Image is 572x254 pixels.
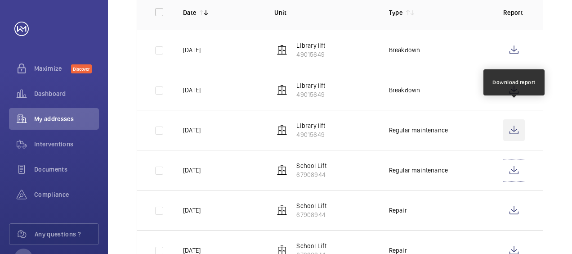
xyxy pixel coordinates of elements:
[183,166,201,175] p: [DATE]
[274,8,374,17] p: Unit
[34,165,99,174] span: Documents
[389,126,448,135] p: Regular maintenance
[277,125,287,136] img: elevator.svg
[71,64,92,73] span: Discover
[34,190,99,199] span: Compliance
[277,165,287,176] img: elevator.svg
[277,205,287,216] img: elevator.svg
[389,206,407,215] p: Repair
[296,81,325,90] p: Library lift
[389,86,420,95] p: Breakdown
[183,45,201,54] p: [DATE]
[296,121,325,130] p: Library lift
[389,8,402,17] p: Type
[183,206,201,215] p: [DATE]
[296,90,325,99] p: 49015649
[296,41,325,50] p: Library lift
[389,166,448,175] p: Regular maintenance
[296,161,326,170] p: School Lift
[277,85,287,95] img: elevator.svg
[277,45,287,55] img: elevator.svg
[503,8,525,17] p: Report
[183,86,201,95] p: [DATE]
[183,8,196,17] p: Date
[296,210,326,219] p: 67908944
[296,241,326,250] p: School Lift
[34,114,99,123] span: My addresses
[296,201,326,210] p: School Lift
[492,78,536,86] div: Download report
[389,45,420,54] p: Breakdown
[183,126,201,135] p: [DATE]
[35,230,98,239] span: Any questions ?
[34,89,99,98] span: Dashboard
[296,50,325,59] p: 49015649
[296,170,326,179] p: 67908944
[34,64,71,73] span: Maximize
[34,140,99,149] span: Interventions
[296,130,325,139] p: 49015649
